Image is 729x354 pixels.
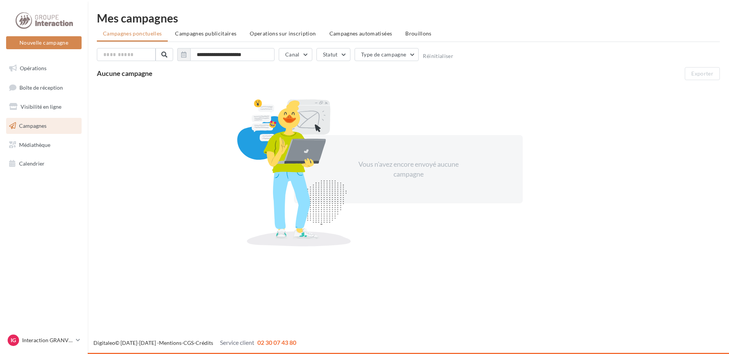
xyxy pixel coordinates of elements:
span: © [DATE]-[DATE] - - - [93,340,296,346]
span: Service client [220,339,254,346]
a: Mentions [159,340,181,346]
span: Opérations [20,65,47,71]
a: Calendrier [5,156,83,172]
button: Nouvelle campagne [6,36,82,49]
span: Boîte de réception [19,84,63,90]
button: Canal [279,48,312,61]
div: Vous n'avez encore envoyé aucune campagne [343,159,474,179]
span: IG [11,336,16,344]
a: CGS [183,340,194,346]
span: Visibilité en ligne [21,103,61,110]
span: Médiathèque [19,141,50,148]
span: Campagnes publicitaires [175,30,236,37]
a: Visibilité en ligne [5,99,83,115]
span: Campagnes automatisées [329,30,392,37]
span: Operations sur inscription [250,30,316,37]
p: Interaction GRANVILLE [22,336,73,344]
span: Aucune campagne [97,69,153,77]
button: Type de campagne [355,48,419,61]
button: Exporter [685,67,720,80]
span: Brouillons [405,30,432,37]
a: Campagnes [5,118,83,134]
a: Opérations [5,60,83,76]
a: Médiathèque [5,137,83,153]
a: IG Interaction GRANVILLE [6,333,82,348]
span: Calendrier [19,160,45,167]
a: Boîte de réception [5,79,83,96]
button: Réinitialiser [423,53,453,59]
a: Crédits [196,340,213,346]
span: Campagnes [19,122,47,129]
span: 02 30 07 43 80 [257,339,296,346]
div: Mes campagnes [97,12,720,24]
button: Statut [316,48,350,61]
a: Digitaleo [93,340,115,346]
